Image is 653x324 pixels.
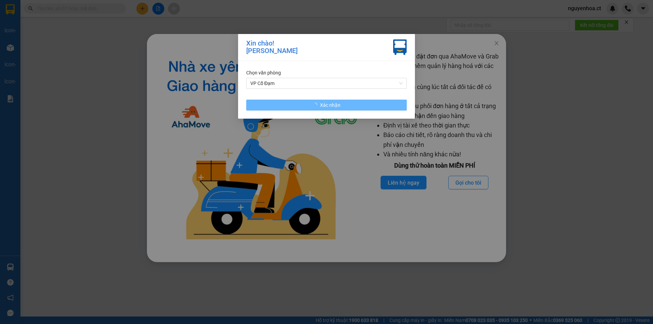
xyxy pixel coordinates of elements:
div: Xin chào! [PERSON_NAME] [246,39,298,55]
span: VP Cổ Đạm [250,78,403,88]
img: vxr-icon [393,39,407,55]
div: Chọn văn phòng [246,69,407,76]
span: loading [313,103,320,107]
button: Xác nhận [246,100,407,110]
span: Xác nhận [320,101,340,109]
